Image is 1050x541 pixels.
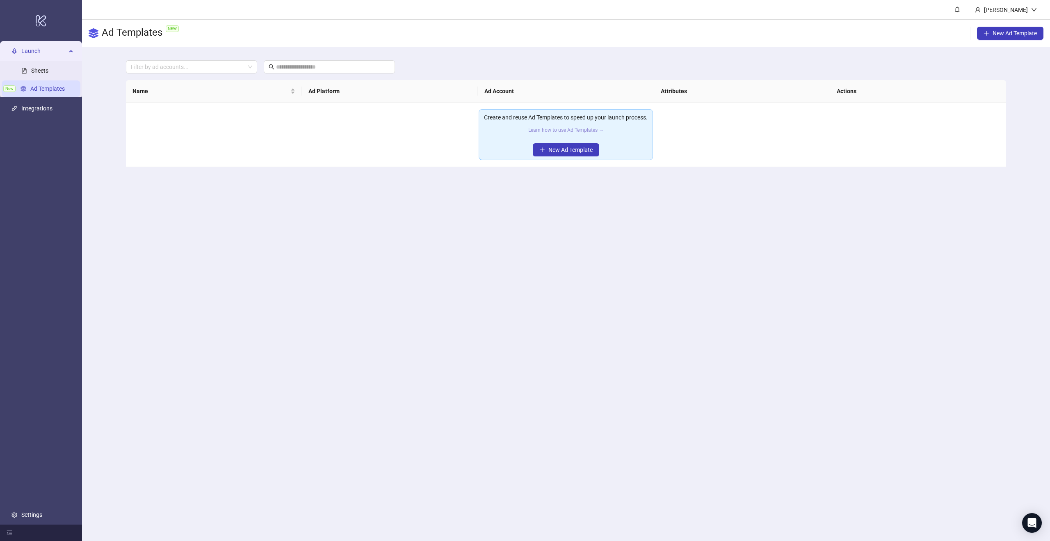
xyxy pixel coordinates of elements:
span: Name [132,87,289,96]
th: Ad Account [478,80,654,103]
span: plus [539,147,545,153]
span: down [1031,7,1037,13]
span: rocket [11,48,17,54]
th: Attributes [654,80,830,103]
span: NEW [166,25,179,32]
a: Sheets [31,67,48,74]
span: New Ad Template [993,30,1037,37]
div: Open Intercom Messenger [1022,513,1042,533]
a: Ad Templates [30,85,65,92]
h3: Ad Templates [102,26,182,40]
div: [PERSON_NAME] [981,5,1031,14]
button: New Ad Template [533,143,599,156]
a: Learn how to use Ad Templates → [528,127,604,133]
span: menu-fold [7,530,12,536]
span: Launch [21,43,66,59]
a: Settings [21,511,42,518]
th: Name [126,80,302,103]
span: search [269,64,274,70]
th: Ad Platform [302,80,478,103]
button: New Ad Template [977,27,1043,40]
div: Create and reuse Ad Templates to speed up your launch process. [484,113,648,122]
span: New Ad Template [548,147,593,153]
svg: ad template [89,28,98,38]
span: plus [984,30,989,36]
a: Integrations [21,105,52,112]
span: bell [954,7,960,12]
span: user [975,7,981,13]
th: Actions [830,80,1006,103]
